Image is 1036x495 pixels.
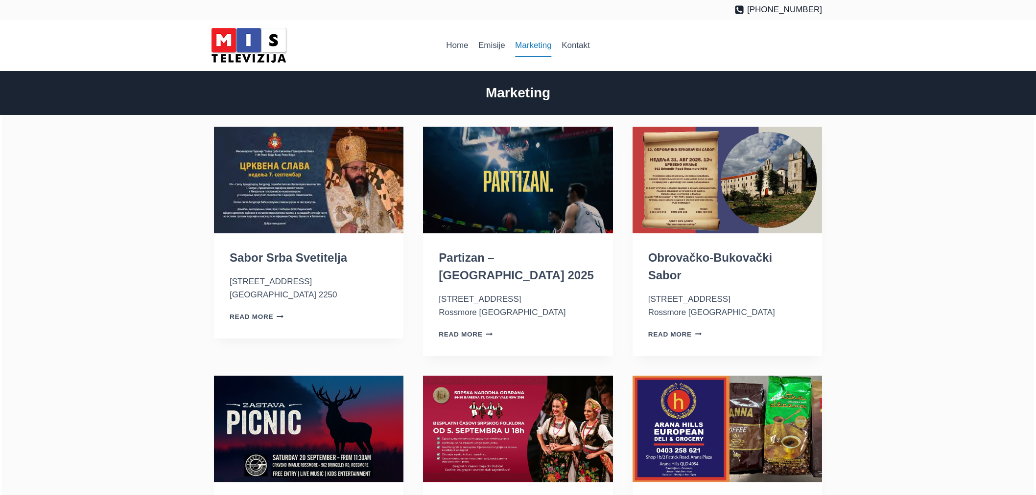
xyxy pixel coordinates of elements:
a: Read More [648,331,702,338]
img: MIS Television [207,24,290,66]
a: Read More [230,313,283,320]
img: Sabor Srba Svetitelja [214,127,403,233]
nav: Primary Navigation [441,34,595,57]
p: [STREET_ADDRESS] [GEOGRAPHIC_DATA] 2250 [230,275,388,301]
span: [PHONE_NUMBER] [747,3,822,16]
a: Obrovačko-Bukovački Sabor [648,251,772,282]
a: Marketing [510,34,557,57]
h2: Marketing [214,83,822,103]
p: [STREET_ADDRESS] Rossmore [GEOGRAPHIC_DATA] [648,292,806,319]
a: Partizan – [GEOGRAPHIC_DATA] 2025 [439,251,594,282]
p: [STREET_ADDRESS] Rossmore [GEOGRAPHIC_DATA] [439,292,597,319]
img: Partizan – Australia 2025 [423,127,612,233]
a: Kontakt [557,34,595,57]
a: Read More [439,331,493,338]
a: Emisije [473,34,510,57]
a: Sabor Srba Svetitelja [230,251,347,264]
img: SNO Canley Vale [423,376,612,482]
img: Zastava Hunting [214,376,403,482]
img: Obrovačko-Bukovački Sabor [633,127,822,233]
img: European Deli & Grocery [633,376,822,482]
a: Home [441,34,473,57]
a: [PHONE_NUMBER] [734,3,822,16]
